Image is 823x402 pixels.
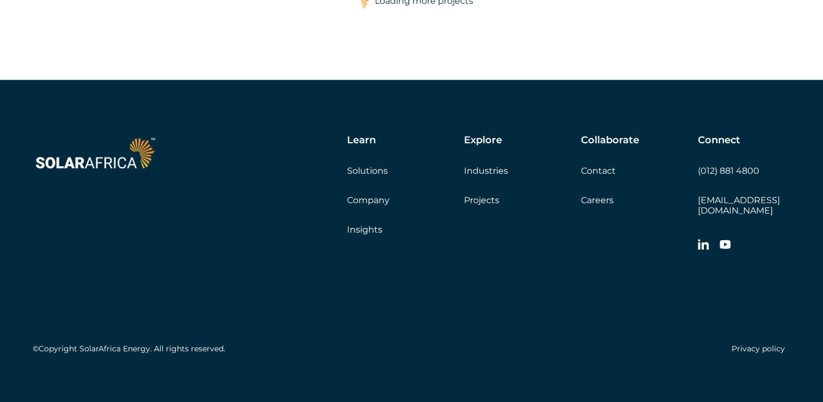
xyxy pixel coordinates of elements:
a: Contact [581,166,616,176]
a: Industries [464,166,508,176]
a: [EMAIL_ADDRESS][DOMAIN_NAME] [698,195,780,216]
a: (012) 881 4800 [698,166,759,176]
a: Solutions [347,166,388,176]
h5: Connect [698,135,740,147]
h5: Collaborate [581,135,639,147]
a: Careers [581,195,614,205]
h5: Learn [347,135,376,147]
h5: Explore [464,135,502,147]
a: Projects [464,195,499,205]
h5: ©Copyright SolarAfrica Energy. All rights reserved. [33,344,225,354]
a: Privacy policy [732,344,785,354]
a: Insights [347,224,382,235]
a: Company [347,195,389,205]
